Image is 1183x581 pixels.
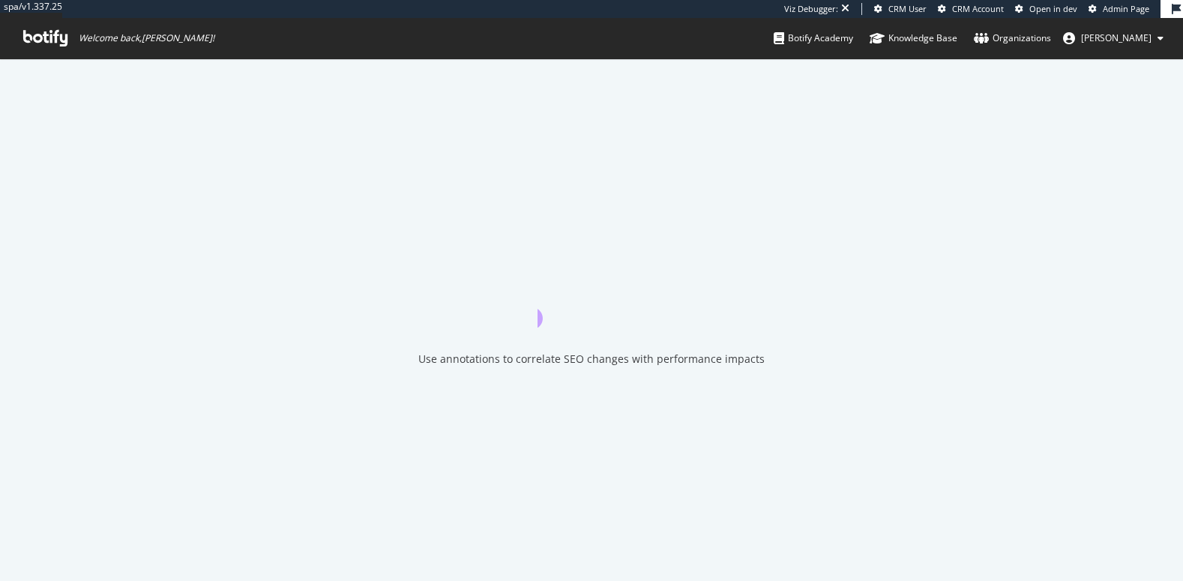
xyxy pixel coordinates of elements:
[774,18,853,58] a: Botify Academy
[1015,3,1077,15] a: Open in dev
[870,31,957,46] div: Knowledge Base
[874,3,927,15] a: CRM User
[888,3,927,14] span: CRM User
[774,31,853,46] div: Botify Academy
[938,3,1004,15] a: CRM Account
[418,352,765,367] div: Use annotations to correlate SEO changes with performance impacts
[1029,3,1077,14] span: Open in dev
[952,3,1004,14] span: CRM Account
[974,31,1051,46] div: Organizations
[538,274,645,328] div: animation
[1081,31,1152,44] span: connor
[1089,3,1149,15] a: Admin Page
[79,32,214,44] span: Welcome back, [PERSON_NAME] !
[1103,3,1149,14] span: Admin Page
[784,3,838,15] div: Viz Debugger:
[1051,26,1176,50] button: [PERSON_NAME]
[974,18,1051,58] a: Organizations
[870,18,957,58] a: Knowledge Base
